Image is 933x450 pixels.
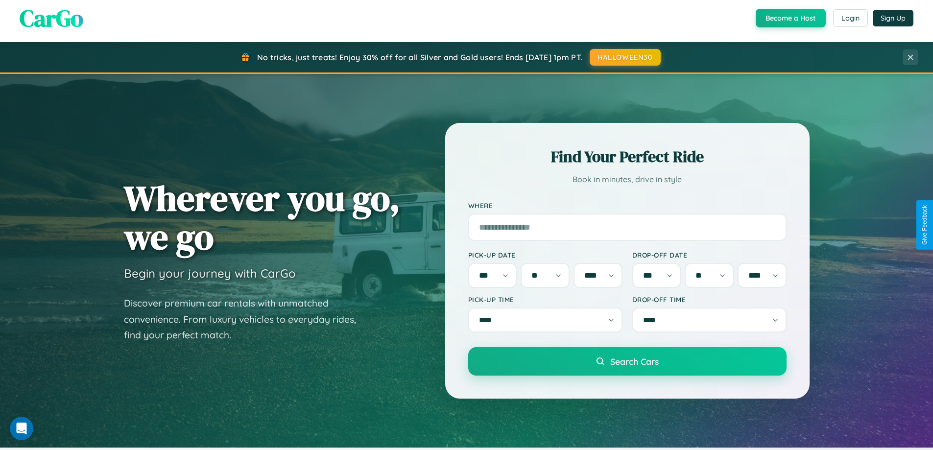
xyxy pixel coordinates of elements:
p: Discover premium car rentals with unmatched convenience. From luxury vehicles to everyday rides, ... [124,295,369,343]
button: Search Cars [468,347,787,376]
button: Login [833,9,868,27]
label: Pick-up Time [468,295,622,304]
label: Drop-off Time [632,295,787,304]
iframe: Intercom live chat [10,417,33,440]
button: Become a Host [756,9,826,27]
label: Drop-off Date [632,251,787,259]
span: CarGo [20,2,83,34]
span: Search Cars [610,356,659,367]
p: Book in minutes, drive in style [468,172,787,187]
button: Sign Up [873,10,913,26]
label: Where [468,201,787,210]
h2: Find Your Perfect Ride [468,146,787,167]
button: HALLOWEEN30 [590,49,661,66]
span: No tricks, just treats! Enjoy 30% off for all Silver and Gold users! Ends [DATE] 1pm PT. [257,52,582,62]
h3: Begin your journey with CarGo [124,266,296,281]
h1: Wherever you go, we go [124,179,400,256]
div: Give Feedback [921,205,928,245]
label: Pick-up Date [468,251,622,259]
